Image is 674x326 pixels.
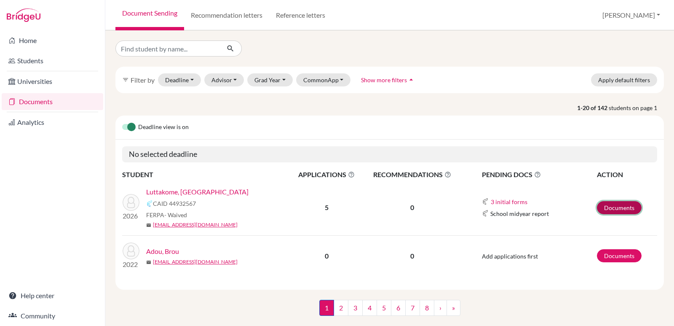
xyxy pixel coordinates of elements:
[123,194,139,211] img: Luttakome, Jordan
[482,253,538,260] span: Add applications first
[247,73,293,86] button: Grad Year
[138,122,189,132] span: Deadline view is on
[204,73,244,86] button: Advisor
[377,300,391,316] a: 5
[291,170,362,180] span: APPLICATIONS
[153,199,196,208] span: CAID 44932567
[296,73,351,86] button: CommonApp
[146,200,153,207] img: Common App logo
[354,73,423,86] button: Show more filtersarrow_drop_up
[591,73,657,86] button: Apply default filters
[146,260,151,265] span: mail
[482,210,489,217] img: Common App logo
[122,76,129,83] i: filter_list
[146,210,187,219] span: FERPA
[131,76,155,84] span: Filter by
[319,300,460,323] nav: ...
[334,300,348,316] a: 2
[599,7,664,23] button: [PERSON_NAME]
[577,103,609,112] strong: 1-20 of 142
[363,170,461,180] span: RECOMMENDATIONS
[490,209,549,218] span: School midyear report
[115,40,220,57] input: Find student by name...
[597,201,642,214] a: Documents
[363,202,461,213] p: 0
[325,203,329,211] b: 5
[123,211,139,221] p: 2026
[363,251,461,261] p: 0
[325,252,329,260] b: 0
[405,300,420,316] a: 7
[609,103,664,112] span: students on page 1
[2,307,103,324] a: Community
[123,242,139,259] img: Adou, Brou
[362,300,377,316] a: 4
[122,169,291,180] th: STUDENT
[319,300,334,316] span: 1
[7,8,40,22] img: Bridge-U
[391,300,406,316] a: 6
[482,198,489,205] img: Common App logo
[490,197,528,207] button: 3 initial forms
[596,169,657,180] th: ACTION
[2,32,103,49] a: Home
[146,187,249,197] a: Luttakome, [GEOGRAPHIC_DATA]
[597,249,642,262] a: Documents
[123,259,139,269] p: 2022
[348,300,363,316] a: 3
[153,258,238,266] a: [EMAIL_ADDRESS][DOMAIN_NAME]
[2,287,103,304] a: Help center
[482,170,596,180] span: PENDING DOCS
[407,75,415,84] i: arrow_drop_up
[2,73,103,90] a: Universities
[146,223,151,228] span: mail
[164,211,187,218] span: - Waived
[420,300,434,316] a: 8
[361,76,407,84] span: Show more filters
[146,246,179,256] a: Adou, Brou
[447,300,460,316] a: »
[153,221,238,229] a: [EMAIL_ADDRESS][DOMAIN_NAME]
[158,73,201,86] button: Deadline
[434,300,447,316] a: ›
[2,52,103,69] a: Students
[122,146,657,162] h5: No selected deadline
[2,114,103,131] a: Analytics
[2,93,103,110] a: Documents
